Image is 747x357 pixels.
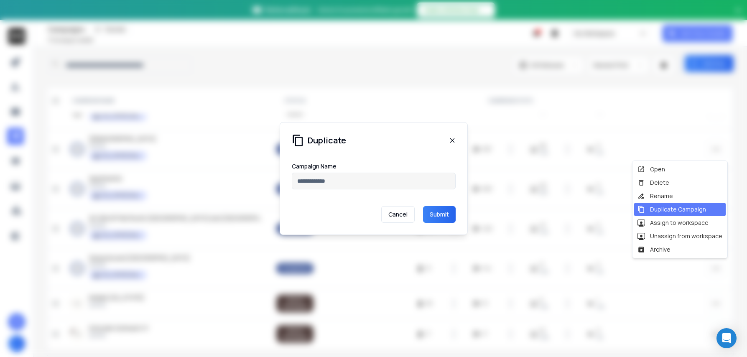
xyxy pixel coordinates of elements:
[716,328,737,348] div: Open Intercom Messenger
[637,192,673,200] div: Rename
[637,219,709,227] div: Assign to workspace
[381,206,415,223] p: Cancel
[637,205,706,214] div: Duplicate Campaign
[637,232,722,240] div: Unassign from workspace
[637,178,669,187] div: Delete
[292,163,337,169] label: Campaign Name
[637,165,665,173] div: Open
[308,135,346,146] h1: Duplicate
[423,206,456,223] button: Submit
[637,245,671,254] div: Archive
